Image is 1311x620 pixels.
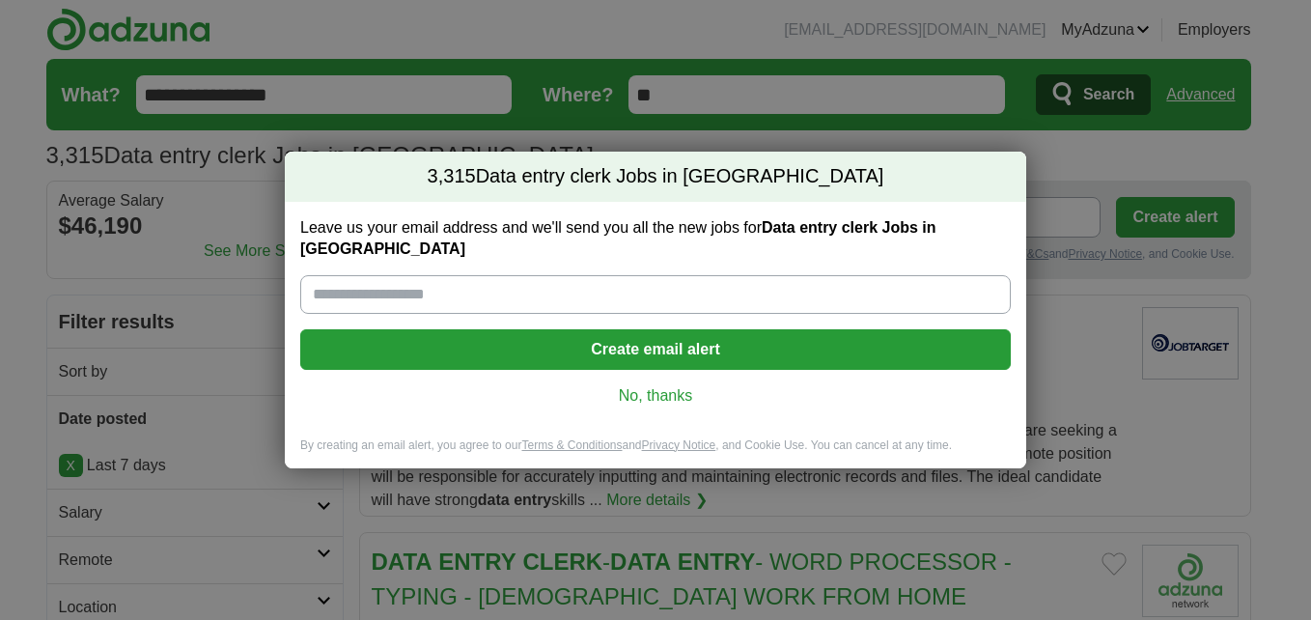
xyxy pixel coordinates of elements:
[521,438,622,452] a: Terms & Conditions
[642,438,716,452] a: Privacy Notice
[428,163,476,190] span: 3,315
[300,217,1011,260] label: Leave us your email address and we'll send you all the new jobs for
[285,437,1026,469] div: By creating an email alert, you agree to our and , and Cookie Use. You can cancel at any time.
[285,152,1026,202] h2: Data entry clerk Jobs in [GEOGRAPHIC_DATA]
[300,329,1011,370] button: Create email alert
[316,385,995,407] a: No, thanks
[300,219,936,257] strong: Data entry clerk Jobs in [GEOGRAPHIC_DATA]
